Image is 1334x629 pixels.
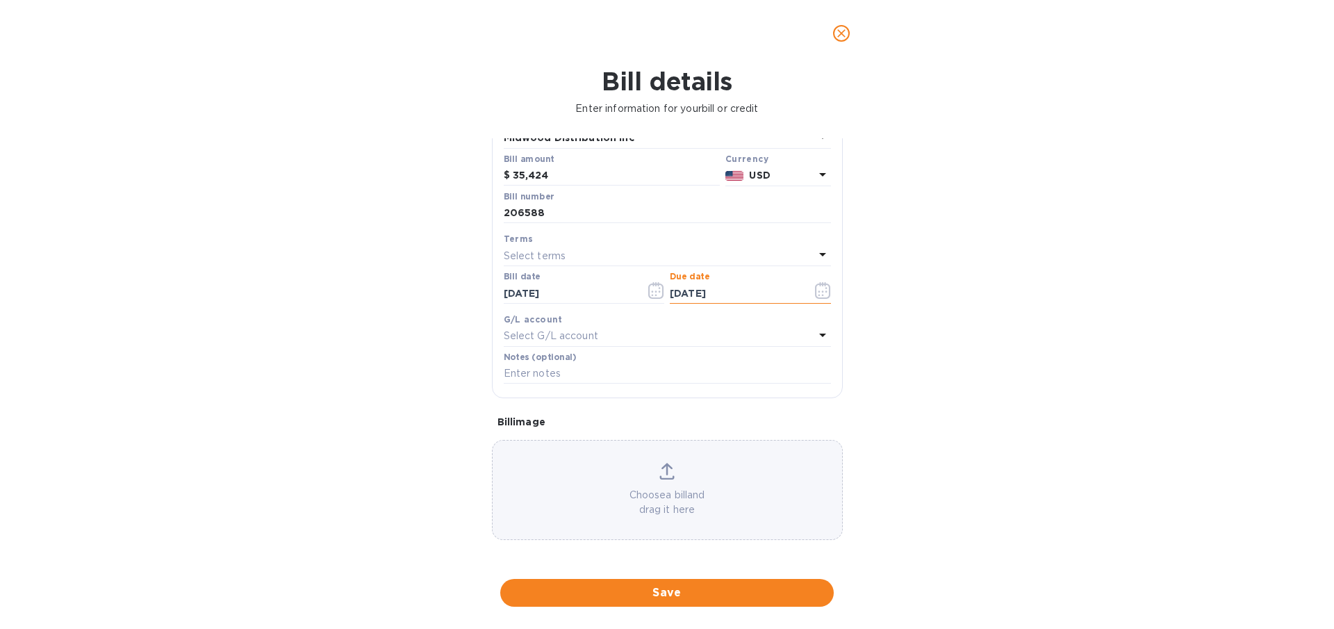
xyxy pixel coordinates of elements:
[11,67,1323,96] h1: Bill details
[504,193,554,201] label: Bill number
[670,283,801,304] input: Due date
[504,155,554,163] label: Bill amount
[504,283,635,304] input: Select date
[504,353,577,361] label: Notes (optional)
[504,363,831,384] input: Enter notes
[504,329,598,343] p: Select G/L account
[500,579,834,607] button: Save
[493,488,842,517] p: Choose a bill and drag it here
[504,273,541,281] label: Bill date
[725,171,744,181] img: USD
[504,314,563,325] b: G/L account
[725,154,768,164] b: Currency
[513,165,720,186] input: $ Enter bill amount
[749,170,770,181] b: USD
[825,17,858,50] button: close
[504,132,634,143] b: Midwood Distribution Inc
[504,165,513,186] div: $
[504,234,534,244] b: Terms
[504,249,566,263] p: Select terms
[504,203,831,224] input: Enter bill number
[497,415,837,429] p: Bill image
[11,101,1323,116] p: Enter information for your bill or credit
[670,273,709,281] label: Due date
[511,585,823,601] span: Save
